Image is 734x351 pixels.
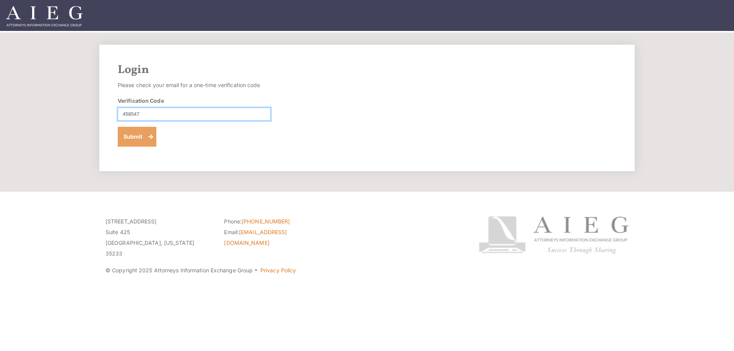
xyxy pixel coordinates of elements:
[479,216,628,254] img: Attorneys Information Exchange Group logo
[118,80,271,91] p: Please check your email for a one-time verification code
[242,218,290,225] a: [PHONE_NUMBER]
[118,97,164,105] label: Verification Code
[260,267,296,273] a: Privacy Policy
[106,216,213,259] p: [STREET_ADDRESS] Suite 425 [GEOGRAPHIC_DATA], [US_STATE] 35233
[6,6,83,26] img: Attorneys Information Exchange Group
[118,127,156,147] button: Submit
[118,63,616,77] h2: Login
[224,229,287,246] a: [EMAIL_ADDRESS][DOMAIN_NAME]
[254,270,258,274] span: ·
[106,265,450,276] p: © Copyright 2025 Attorneys Information Exchange Group
[224,227,331,248] li: Email:
[224,216,331,227] li: Phone:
